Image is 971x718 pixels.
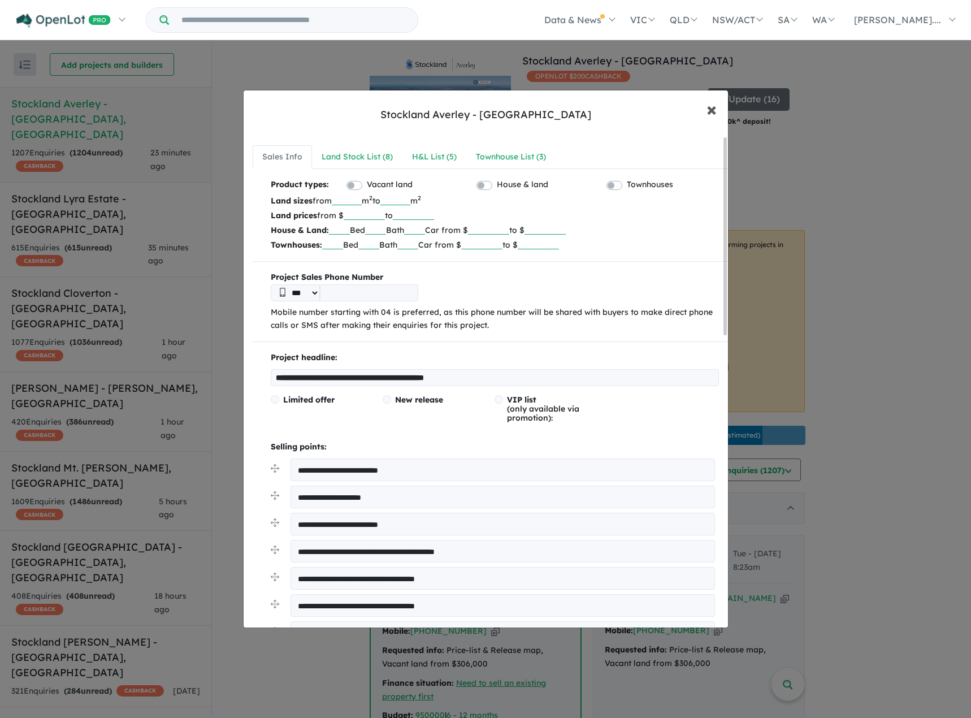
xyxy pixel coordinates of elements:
sup: 2 [418,194,421,202]
span: New release [395,395,443,405]
div: Land Stock List ( 8 ) [322,150,393,164]
img: drag.svg [271,464,279,473]
b: Land sizes [271,196,313,206]
span: (only available via promotion): [507,395,579,423]
span: Limited offer [283,395,335,405]
b: House & Land: [271,225,329,235]
p: Project headline: [271,351,719,365]
label: House & land [497,178,548,192]
p: from m to m [271,193,719,208]
img: Openlot PRO Logo White [16,14,111,28]
img: drag.svg [271,546,279,554]
sup: 2 [369,194,372,202]
img: Phone icon [280,288,285,297]
input: Try estate name, suburb, builder or developer [171,8,415,32]
div: Sales Info [262,150,302,164]
span: × [706,97,717,121]
b: Land prices [271,210,317,220]
div: H&L List ( 5 ) [412,150,457,164]
img: drag.svg [271,491,279,500]
p: Bed Bath Car from $ to $ [271,223,719,237]
label: Townhouses [627,178,673,192]
img: drag.svg [271,518,279,527]
span: [PERSON_NAME].... [854,14,941,25]
p: Bed Bath Car from $ to $ [271,237,719,252]
p: from $ to [271,208,719,223]
b: Townhouses: [271,240,322,250]
div: Stockland Averley - [GEOGRAPHIC_DATA] [380,107,591,122]
div: Townhouse List ( 3 ) [476,150,546,164]
span: VIP list [507,395,536,405]
img: drag.svg [271,573,279,581]
label: Vacant land [367,178,413,192]
p: Mobile number starting with 04 is preferred, as this phone number will be shared with buyers to m... [271,306,719,333]
b: Project Sales Phone Number [271,271,719,284]
b: Product types: [271,178,329,193]
p: Selling points: [271,440,719,454]
img: drag.svg [271,627,279,635]
img: drag.svg [271,600,279,608]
